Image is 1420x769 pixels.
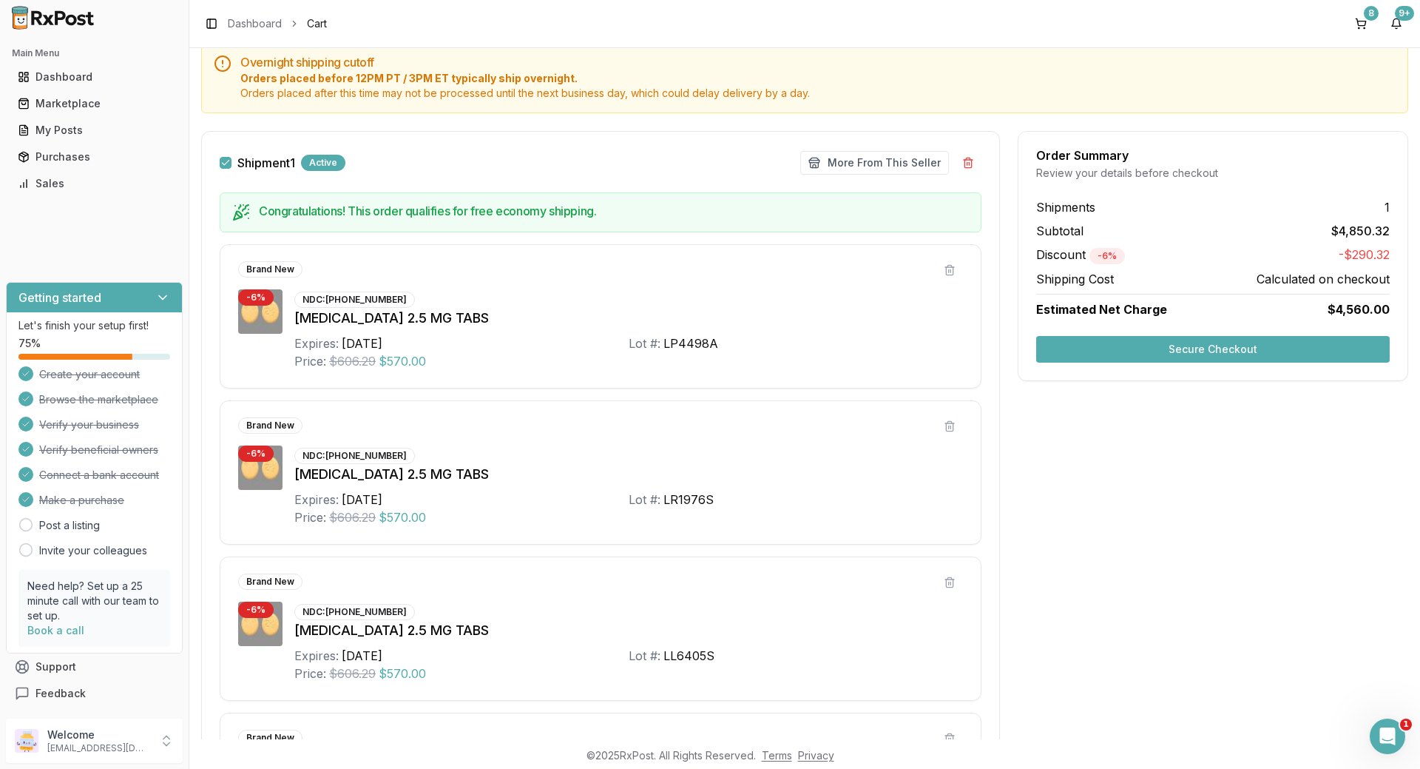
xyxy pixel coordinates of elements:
img: Eliquis 2.5 MG TABS [238,446,283,490]
span: $570.00 [379,665,426,682]
button: Secure Checkout [1036,336,1390,363]
span: Feedback [35,686,86,701]
span: Create your account [39,367,140,382]
h3: Getting started [18,289,101,306]
div: [DATE] [342,647,382,665]
div: - 6 % [1089,248,1125,264]
span: Subtotal [1036,222,1083,240]
div: [MEDICAL_DATA] 2.5 MG TABS [294,308,963,329]
div: Order Summary [1036,150,1390,161]
div: Brand New [238,730,302,746]
div: Expires: [294,647,339,665]
div: NDC: [PHONE_NUMBER] [294,604,415,620]
div: Lot #: [629,647,660,665]
div: Brand New [238,417,302,434]
iframe: Intercom live chat [1370,719,1405,754]
a: Dashboard [228,16,282,31]
a: Privacy [798,749,834,762]
span: Orders placed after this time may not be processed until the next business day, which could delay... [240,86,1396,101]
button: Support [6,654,183,680]
div: [MEDICAL_DATA] 2.5 MG TABS [294,620,963,641]
div: Brand New [238,574,302,590]
a: Dashboard [12,64,177,90]
button: Sales [6,172,183,195]
div: [MEDICAL_DATA] 2.5 MG TABS [294,464,963,485]
span: Discount [1036,247,1125,262]
span: $4,850.32 [1331,222,1390,240]
span: $606.29 [329,508,376,526]
div: - 6 % [238,289,274,306]
span: $570.00 [379,508,426,526]
div: Dashboard [18,70,171,84]
div: NDC: [PHONE_NUMBER] [294,292,415,308]
span: 1 [1400,719,1412,731]
a: Marketplace [12,90,177,117]
span: $4,560.00 [1328,300,1390,318]
p: Need help? Set up a 25 minute call with our team to set up. [27,579,161,623]
p: [EMAIL_ADDRESS][DOMAIN_NAME] [47,742,150,754]
a: Sales [12,170,177,197]
div: LL6405S [663,647,714,665]
div: Sales [18,176,171,191]
div: Brand New [238,261,302,278]
span: Shipments [1036,198,1095,216]
a: Purchases [12,144,177,170]
div: Lot #: [629,491,660,508]
div: Price: [294,352,326,370]
h5: Overnight shipping cutoff [240,56,1396,68]
h5: Congratulations! This order qualifies for free economy shipping. [259,205,969,217]
div: LR1976S [663,491,714,508]
a: My Posts [12,117,177,144]
p: Let's finish your setup first! [18,318,170,333]
span: $606.29 [329,352,376,370]
div: 8 [1364,6,1379,21]
div: Purchases [18,150,171,164]
span: Cart [307,16,327,31]
button: 9+ [1384,12,1408,36]
span: Calculated on checkout [1257,270,1390,288]
img: RxPost Logo [6,6,101,30]
div: - 6 % [238,602,274,618]
span: Make a purchase [39,493,124,508]
div: - 6 % [238,446,274,462]
div: NDC: [PHONE_NUMBER] [294,448,415,464]
div: Marketplace [18,96,171,111]
span: $606.29 [329,665,376,682]
span: Connect a bank account [39,468,159,483]
div: [DATE] [342,491,382,508]
div: Review your details before checkout [1036,166,1390,181]
span: Browse the marketplace [39,392,158,407]
h2: Main Menu [12,47,177,59]
button: Feedback [6,680,183,707]
div: [DATE] [342,335,382,352]
button: Marketplace [6,92,183,115]
nav: breadcrumb [228,16,327,31]
div: 9+ [1395,6,1414,21]
div: Expires: [294,491,339,508]
div: Price: [294,508,326,526]
img: User avatar [15,729,38,753]
div: Price: [294,665,326,682]
p: Welcome [47,728,150,742]
button: My Posts [6,118,183,142]
a: Book a call [27,624,84,637]
span: 75 % [18,336,41,351]
div: LP4498A [663,335,718,352]
div: My Posts [18,123,171,138]
span: Estimated Net Charge [1036,302,1167,317]
button: 8 [1349,12,1373,36]
button: More From This Seller [800,151,949,175]
span: 1 [1384,198,1390,216]
div: Active [301,155,345,171]
button: Dashboard [6,65,183,89]
span: Orders placed before 12PM PT / 3PM ET typically ship overnight. [240,71,1396,86]
span: Verify your business [39,417,139,432]
span: Shipping Cost [1036,270,1114,288]
span: Verify beneficial owners [39,443,158,457]
div: Expires: [294,335,339,352]
span: $570.00 [379,352,426,370]
a: Post a listing [39,518,100,533]
img: Eliquis 2.5 MG TABS [238,289,283,334]
a: Terms [762,749,792,762]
